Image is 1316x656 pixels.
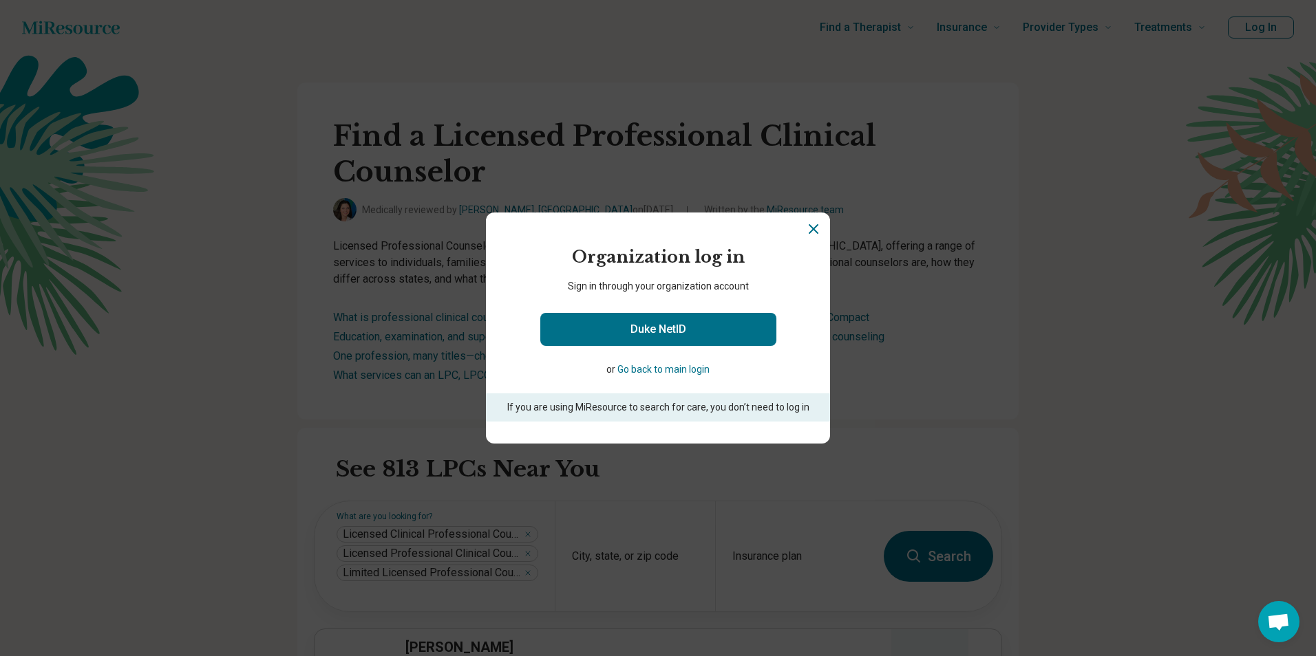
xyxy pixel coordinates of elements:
[486,393,830,422] p: If you are using MiResource to search for care, you don’t need to log in
[486,245,830,269] h2: Organization log in
[486,279,830,294] p: Sign in through your organization account
[540,313,776,346] a: Duke NetID
[486,212,830,444] section: Login Dialog
[493,362,823,377] p: or
[617,362,710,377] button: Go back to main login
[805,221,822,237] button: Close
